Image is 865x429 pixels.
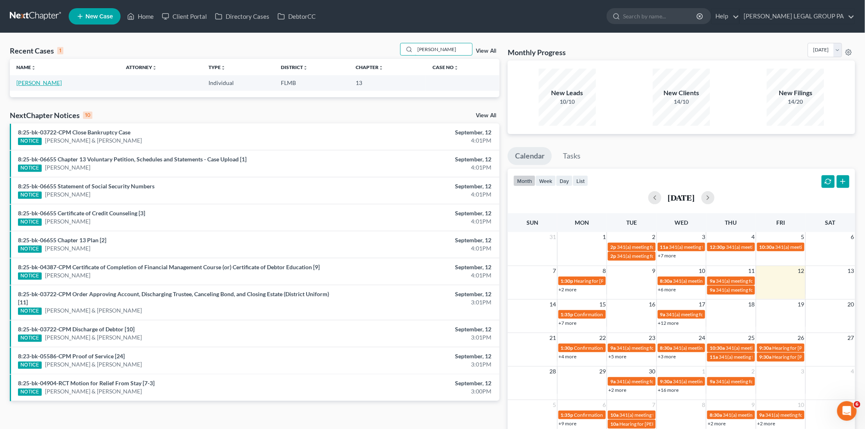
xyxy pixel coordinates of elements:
[797,333,805,343] span: 26
[854,401,861,408] span: 6
[549,299,557,309] span: 14
[660,244,668,250] span: 11a
[619,412,698,418] span: 341(a) meeting for [PERSON_NAME]
[552,266,557,276] span: 7
[575,219,589,226] span: Mon
[339,217,491,226] div: 4:01PM
[598,299,607,309] span: 15
[610,421,618,427] span: 10a
[211,9,273,24] a: Directory Cases
[652,232,657,242] span: 2
[561,412,574,418] span: 1:35p
[45,333,142,342] a: [PERSON_NAME] & [PERSON_NAME]
[45,217,90,226] a: [PERSON_NAME]
[675,219,688,226] span: Wed
[775,244,854,250] span: 341(a) meeting for [PERSON_NAME]
[57,47,63,54] div: 1
[339,163,491,172] div: 4:01PM
[658,286,676,293] a: +6 more
[653,98,710,106] div: 14/10
[574,278,638,284] span: Hearing for [PERSON_NAME]
[610,253,616,259] span: 2p
[698,266,706,276] span: 10
[339,263,491,271] div: September, 12
[616,378,695,384] span: 341(a) meeting for [PERSON_NAME]
[45,360,142,369] a: [PERSON_NAME] & [PERSON_NAME]
[549,232,557,242] span: 31
[16,64,36,70] a: Nameunfold_more
[623,9,698,24] input: Search by name...
[710,287,715,293] span: 9a
[847,299,855,309] span: 20
[698,299,706,309] span: 17
[339,190,491,199] div: 4:01PM
[45,244,90,252] a: [PERSON_NAME]
[837,401,857,421] iframe: Intercom live chat
[673,278,752,284] span: 341(a) meeting for [PERSON_NAME]
[701,232,706,242] span: 3
[18,290,329,306] a: 8:25-bk-03722-CPM Order Approving Account, Discharging Trustee, Canceling Bond, and Closing Estat...
[850,232,855,242] span: 6
[726,345,804,351] span: 341(a) meeting for [PERSON_NAME]
[574,345,710,351] span: Confirmation hearing for [PERSON_NAME] & [PERSON_NAME]
[202,75,274,90] td: Individual
[847,400,855,410] span: 11
[617,244,739,250] span: 341(a) meeting for [PERSON_NAME] & [PERSON_NAME]
[18,362,42,369] div: NOTICE
[539,88,596,98] div: New Leads
[18,183,155,190] a: 8:25-bk-06655 Statement of Social Security Numbers
[18,129,130,136] a: 8:25-bk-03722-CPM Close Bankruptcy Case
[673,378,752,384] span: 341(a) meeting for [PERSON_NAME]
[85,13,113,20] span: New Case
[273,9,320,24] a: DebtorCC
[710,278,715,284] span: 9a
[726,244,805,250] span: 341(a) meeting for [PERSON_NAME]
[602,232,607,242] span: 1
[350,75,426,90] td: 13
[602,266,607,276] span: 8
[652,266,657,276] span: 9
[10,110,92,120] div: NextChapter Notices
[339,244,491,252] div: 4:01PM
[666,311,789,317] span: 341(a) meeting for [PERSON_NAME] & [PERSON_NAME]
[825,219,836,226] span: Sat
[356,64,384,70] a: Chapterunfold_more
[45,271,90,279] a: [PERSON_NAME]
[513,175,536,186] button: month
[303,65,308,70] i: unfold_more
[652,400,657,410] span: 7
[126,64,157,70] a: Attorneyunfold_more
[658,320,679,326] a: +12 more
[673,345,752,351] span: 341(a) meeting for [PERSON_NAME]
[18,210,145,217] a: 8:25-bk-06655 Certificate of Credit Counseling [3]
[18,219,42,226] div: NOTICE
[18,308,42,315] div: NOTICE
[627,219,637,226] span: Tue
[561,345,574,351] span: 1:30p
[660,345,672,351] span: 8:30a
[757,420,775,427] a: +2 more
[18,237,106,244] a: 8:25-bk-06655 Chapter 13 Plan [2]
[123,9,158,24] a: Home
[710,345,725,351] span: 10:30a
[527,219,538,226] span: Sun
[454,65,459,70] i: unfold_more
[559,353,577,360] a: +4 more
[574,412,668,418] span: Confirmation Hearing for [PERSON_NAME]
[740,9,855,24] a: [PERSON_NAME] LEGAL GROUP PA
[432,64,459,70] a: Case Nounfold_more
[767,98,824,106] div: 14/20
[658,252,676,259] a: +7 more
[767,88,824,98] div: New Filings
[415,43,472,55] input: Search by name...
[602,400,607,410] span: 6
[653,88,710,98] div: New Clients
[716,378,795,384] span: 341(a) meeting for [PERSON_NAME]
[556,147,588,165] a: Tasks
[748,333,756,343] span: 25
[18,165,42,172] div: NOTICE
[710,412,722,418] span: 8:30a
[608,353,626,360] a: +5 more
[776,219,785,226] span: Fri
[559,420,577,427] a: +9 more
